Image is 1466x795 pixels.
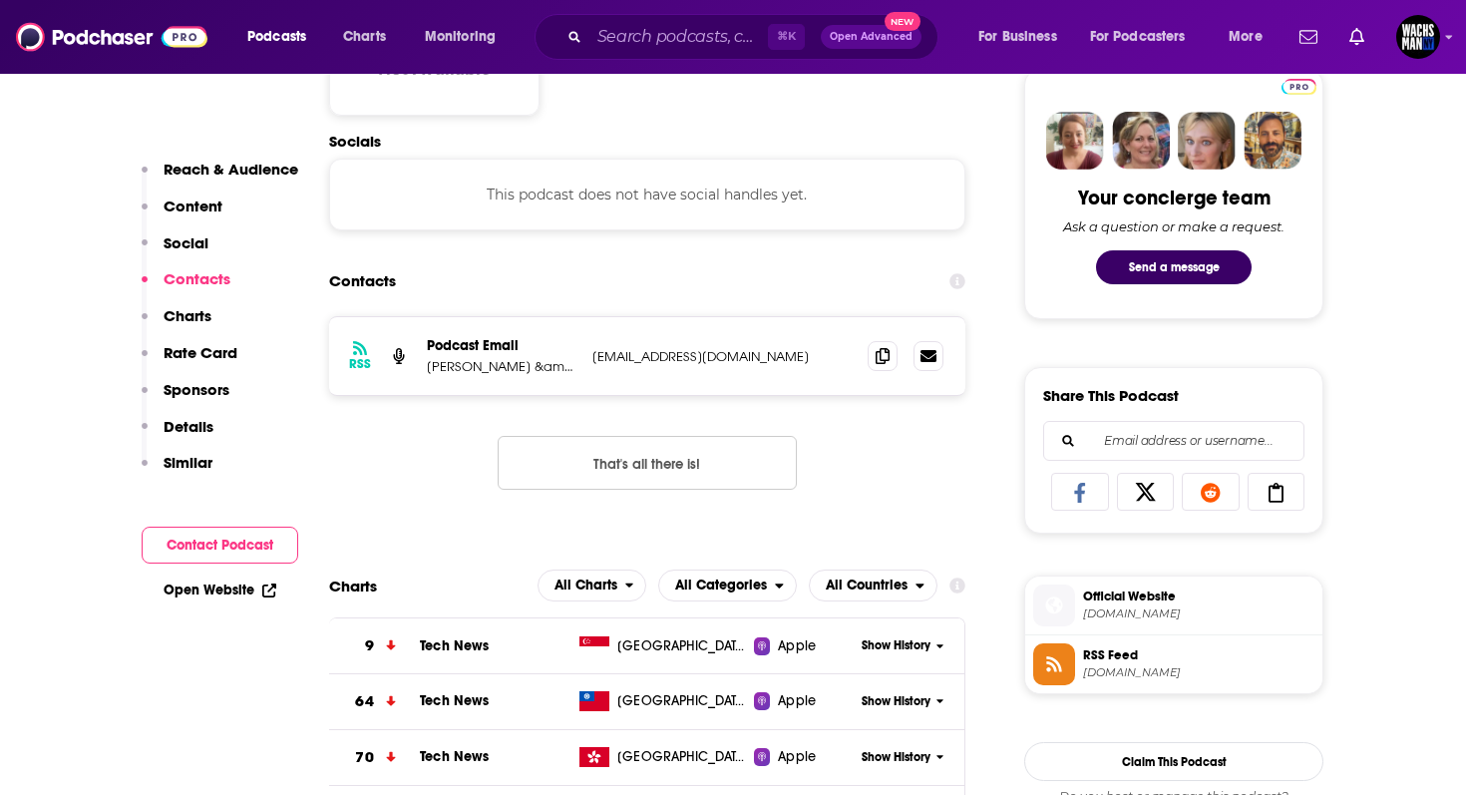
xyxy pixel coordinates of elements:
img: Jules Profile [1178,112,1236,170]
button: open menu [538,570,647,601]
p: Social [164,233,208,252]
span: Apple [778,636,816,656]
img: User Profile [1396,15,1440,59]
button: Show History [855,749,950,766]
span: All Categories [675,579,767,593]
h3: 70 [355,746,373,769]
span: Tech News [420,748,489,765]
span: linktr.ee [1083,606,1314,621]
span: Podcasts [247,23,306,51]
span: RSS Feed [1083,646,1314,664]
span: Open Advanced [830,32,913,42]
p: Reach & Audience [164,160,298,179]
span: All Charts [554,579,617,593]
h3: RSS [349,356,371,372]
a: Show notifications dropdown [1341,20,1372,54]
img: Podchaser Pro [1282,79,1316,95]
p: Sponsors [164,380,229,399]
h2: Contacts [329,262,396,300]
a: 9 [329,618,420,673]
button: Send a message [1096,250,1252,284]
p: Contacts [164,269,230,288]
button: Contact Podcast [142,527,298,564]
span: Official Website [1083,588,1314,605]
p: Charts [164,306,211,325]
a: Tech News [420,692,489,709]
a: Pro website [1282,76,1316,95]
p: Rate Card [164,343,237,362]
img: Podchaser - Follow, Share and Rate Podcasts [16,18,207,56]
span: Show History [862,637,930,654]
button: Show History [855,637,950,654]
button: Nothing here. [498,436,797,490]
button: Sponsors [142,380,229,417]
h2: Charts [329,577,377,596]
a: [GEOGRAPHIC_DATA], [GEOGRAPHIC_DATA] [571,691,753,711]
span: For Business [978,23,1057,51]
span: Charts [343,23,386,51]
button: Show profile menu [1396,15,1440,59]
a: Share on Reddit [1182,473,1240,511]
button: Details [142,417,213,454]
button: Rate Card [142,343,237,380]
button: open menu [809,570,937,601]
h2: Socials [329,132,965,151]
input: Email address or username... [1060,422,1287,460]
a: 64 [329,674,420,729]
button: Open AdvancedNew [821,25,921,49]
a: Apple [754,691,855,711]
span: ⌘ K [768,24,805,50]
span: All Countries [826,579,908,593]
a: Apple [754,747,855,767]
h3: 64 [355,690,373,713]
span: Show History [862,693,930,710]
span: New [885,12,920,31]
button: Reach & Audience [142,160,298,197]
button: open menu [1077,21,1215,53]
span: Logged in as WachsmanNY [1396,15,1440,59]
p: Podcast Email [427,337,576,354]
img: Barbara Profile [1112,112,1170,170]
a: Copy Link [1248,473,1305,511]
a: Official Website[DOMAIN_NAME] [1033,585,1314,626]
a: Share on X/Twitter [1117,473,1175,511]
span: Show History [862,749,930,766]
button: Charts [142,306,211,343]
button: Similar [142,453,212,490]
a: 70 [329,730,420,785]
p: Details [164,417,213,436]
a: Open Website [164,582,276,598]
h3: Share This Podcast [1043,386,1179,405]
button: Show History [855,693,950,710]
span: Taiwan, Province of China [617,691,747,711]
p: Content [164,197,222,215]
span: anchor.fm [1083,665,1314,680]
img: Sydney Profile [1046,112,1104,170]
a: Share on Facebook [1051,473,1109,511]
img: Jon Profile [1244,112,1301,170]
a: [GEOGRAPHIC_DATA] [571,747,753,767]
a: [GEOGRAPHIC_DATA] [571,636,753,656]
div: Search podcasts, credits, & more... [553,14,957,60]
button: open menu [1215,21,1287,53]
button: Social [142,233,208,270]
p: [PERSON_NAME] &amp; Z.Ou [427,358,576,375]
button: open menu [658,570,797,601]
button: Contacts [142,269,230,306]
a: Apple [754,636,855,656]
input: Search podcasts, credits, & more... [589,21,768,53]
div: Ask a question or make a request. [1063,218,1284,234]
h2: Categories [658,570,797,601]
button: Claim This Podcast [1024,742,1323,781]
a: Charts [330,21,398,53]
span: More [1229,23,1263,51]
button: Content [142,197,222,233]
span: For Podcasters [1090,23,1186,51]
p: [EMAIL_ADDRESS][DOMAIN_NAME] [592,348,852,365]
span: Apple [778,747,816,767]
button: open menu [964,21,1082,53]
a: Tech News [420,637,489,654]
